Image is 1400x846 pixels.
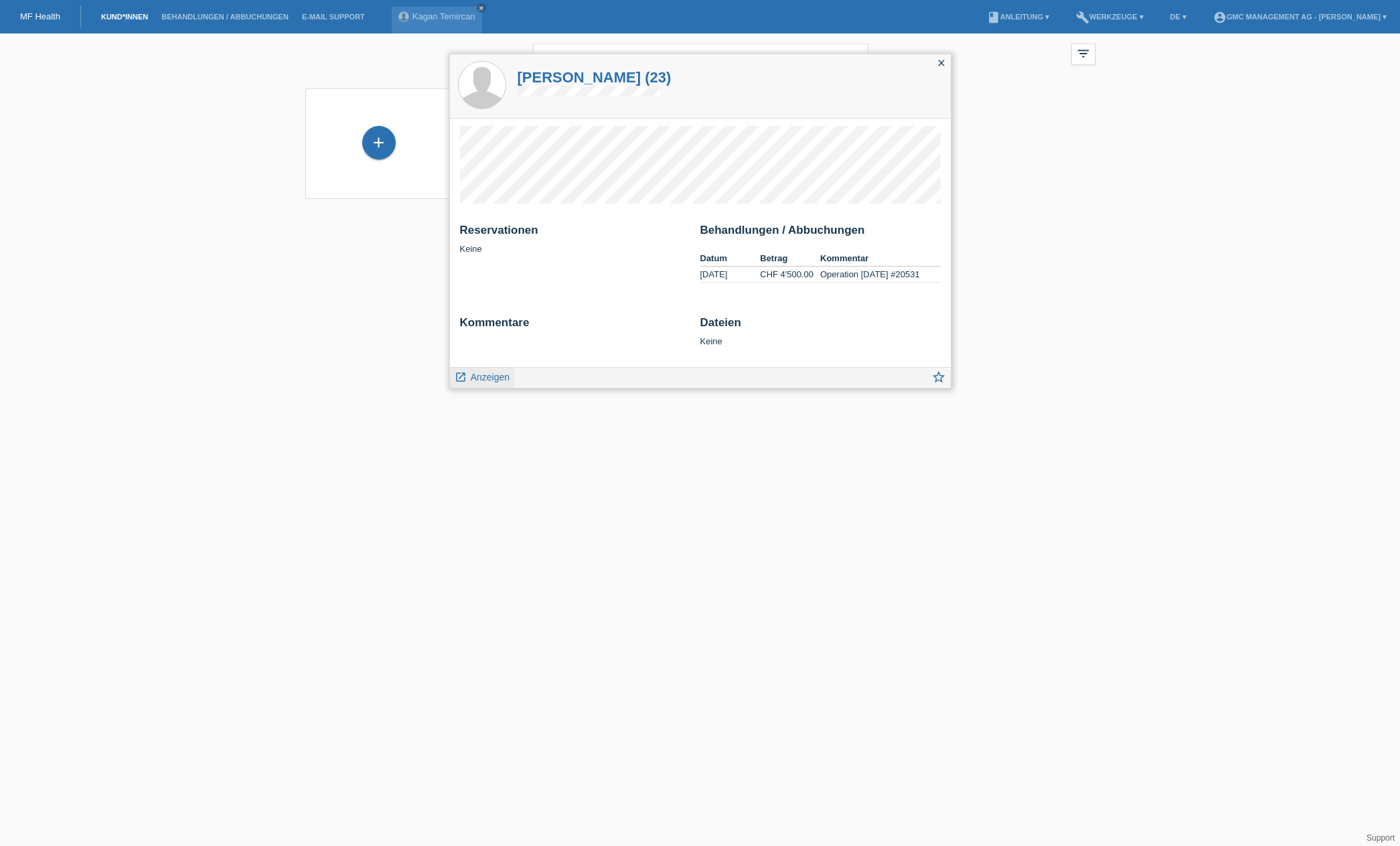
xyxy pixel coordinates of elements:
[533,44,868,75] input: Suche...
[412,11,475,21] a: Kagan Temircan
[1207,13,1393,21] a: account_circleGMC Management AG - [PERSON_NAME] ▾
[700,267,761,283] td: [DATE]
[700,316,941,346] div: Keine
[700,316,941,336] h2: Dateien
[1367,833,1395,843] a: Support
[94,13,155,21] a: Kund*innen
[980,13,1056,21] a: bookAnleitung ▾
[1069,13,1150,21] a: buildWerkzeuge ▾
[820,251,941,267] th: Kommentar
[477,3,486,13] a: close
[460,224,690,254] div: Keine
[460,224,690,244] h2: Reservationen
[295,13,372,21] a: E-Mail Support
[155,13,295,21] a: Behandlungen / Abbuchungen
[987,11,1000,24] i: book
[471,372,510,382] span: Anzeigen
[460,316,690,336] h2: Kommentare
[1076,11,1089,24] i: build
[1076,46,1091,61] i: filter_list
[820,267,941,283] td: Operation [DATE] #20531
[478,5,485,11] i: close
[845,51,861,67] i: close
[1164,13,1193,21] a: DE ▾
[363,131,395,154] div: Kund*in hinzufügen
[760,267,820,283] td: CHF 4'500.00
[936,58,947,68] i: close
[931,370,946,384] i: star_border
[700,224,941,244] h2: Behandlungen / Abbuchungen
[700,251,761,267] th: Datum
[760,251,820,267] th: Betrag
[20,11,60,21] a: MF Health
[455,371,467,383] i: launch
[1213,11,1227,24] i: account_circle
[518,69,672,86] a: [PERSON_NAME] (23)
[455,368,510,384] a: launch Anzeigen
[931,371,946,388] a: star_border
